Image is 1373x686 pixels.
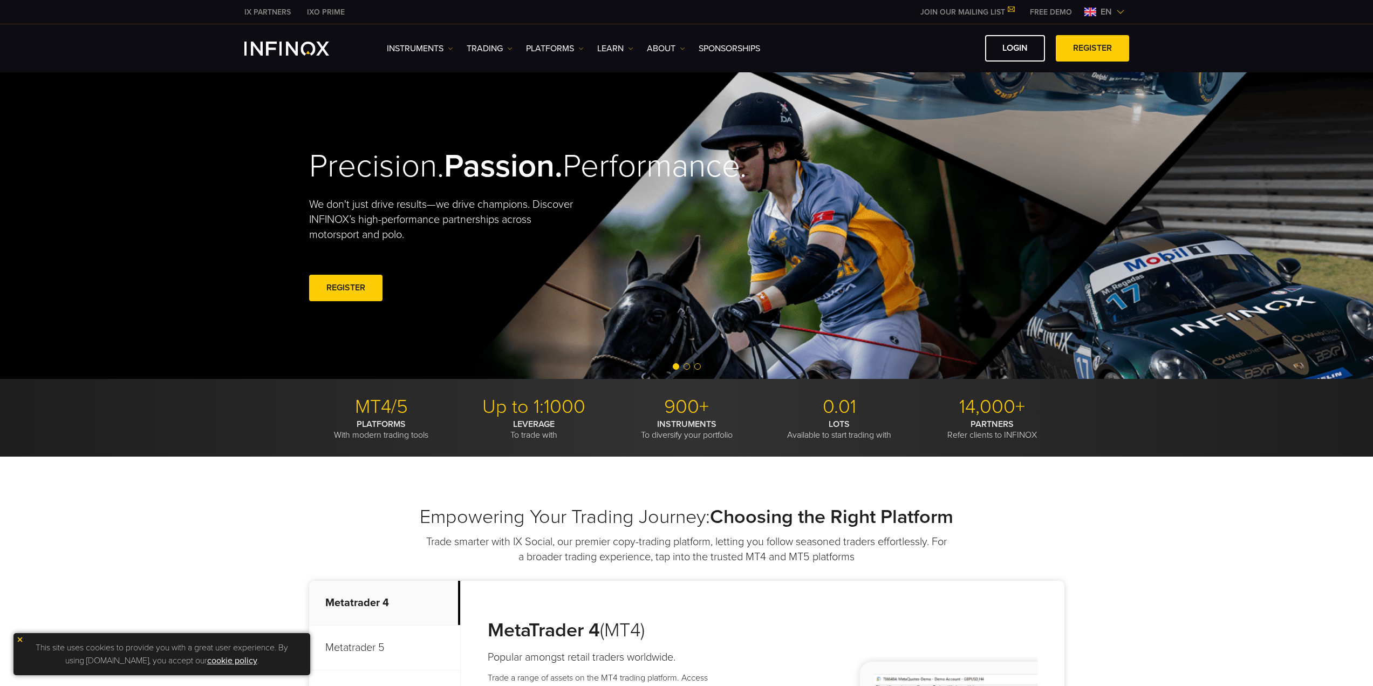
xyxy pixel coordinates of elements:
img: yellow close icon [16,636,24,643]
a: LOGIN [985,35,1045,62]
strong: MetaTrader 4 [488,619,600,642]
strong: PARTNERS [971,419,1014,430]
span: Go to slide 3 [694,363,701,370]
p: To trade with [462,419,606,440]
a: REGISTER [1056,35,1129,62]
strong: Passion. [444,147,563,186]
p: Available to start trading with [767,419,912,440]
a: Instruments [387,42,453,55]
h4: Popular amongst retail traders worldwide. [488,650,745,665]
p: 0.01 [767,395,912,419]
a: REGISTER [309,275,382,301]
a: INFINOX [299,6,353,18]
a: ABOUT [647,42,685,55]
p: MT4/5 [309,395,454,419]
a: INFINOX MENU [1022,6,1080,18]
p: We don't just drive results—we drive champions. Discover INFINOX’s high-performance partnerships ... [309,197,581,242]
p: With modern trading tools [309,419,454,440]
span: en [1096,5,1116,18]
strong: LEVERAGE [513,419,555,430]
p: Metatrader 5 [309,626,460,670]
span: Go to slide 1 [673,363,679,370]
span: Go to slide 2 [684,363,690,370]
a: JOIN OUR MAILING LIST [912,8,1022,17]
a: TRADING [467,42,513,55]
p: 14,000+ [920,395,1064,419]
p: Up to 1:1000 [462,395,606,419]
p: To diversify your portfolio [614,419,759,440]
a: INFINOX Logo [244,42,354,56]
p: Refer clients to INFINOX [920,419,1064,440]
a: cookie policy [207,655,257,666]
p: Metatrader 4 [309,581,460,626]
h2: Empowering Your Trading Journey: [309,505,1064,529]
strong: LOTS [829,419,850,430]
p: Trade smarter with IX Social, our premier copy-trading platform, letting you follow seasoned trad... [425,534,948,565]
strong: INSTRUMENTS [657,419,716,430]
strong: Choosing the Right Platform [710,505,953,528]
h3: (MT4) [488,619,745,642]
a: INFINOX [236,6,299,18]
a: SPONSORSHIPS [699,42,760,55]
p: 900+ [614,395,759,419]
strong: PLATFORMS [357,419,406,430]
a: PLATFORMS [526,42,584,55]
p: This site uses cookies to provide you with a great user experience. By using [DOMAIN_NAME], you a... [19,639,305,670]
h2: Precision. Performance. [309,147,649,186]
a: Learn [597,42,633,55]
